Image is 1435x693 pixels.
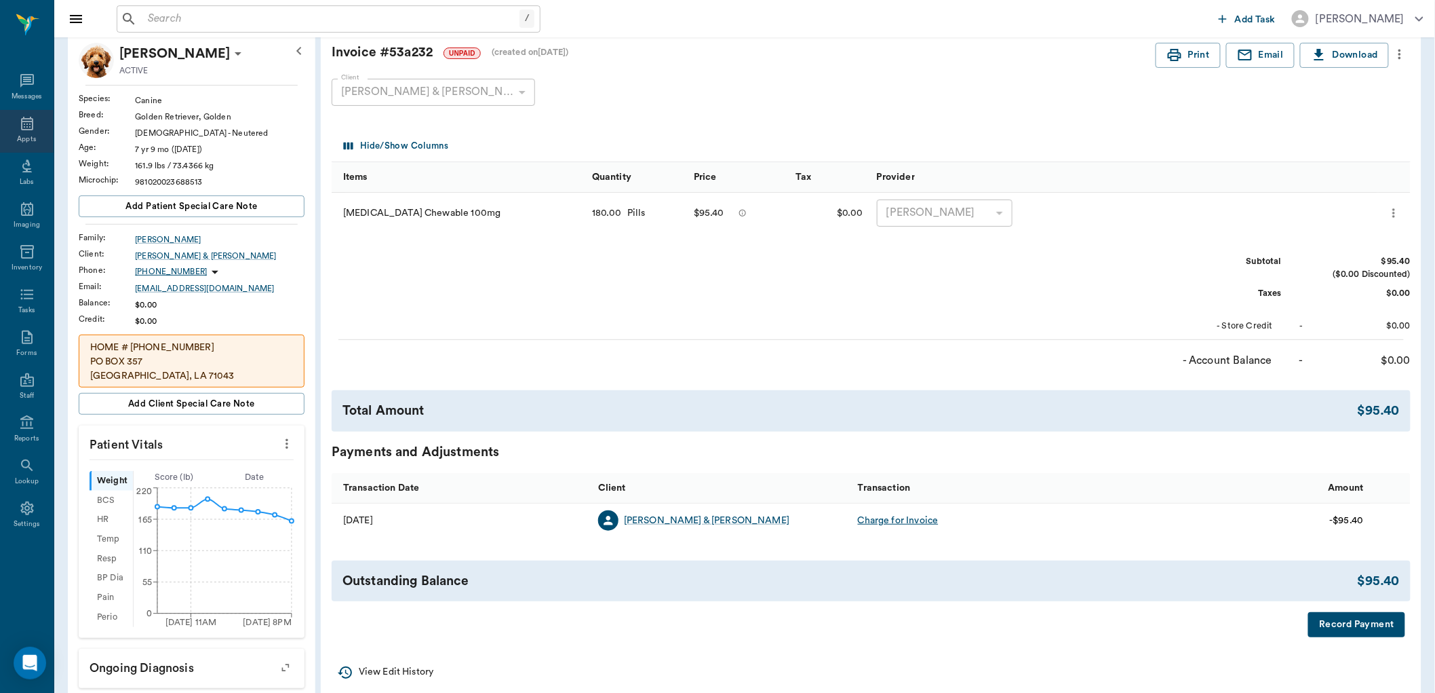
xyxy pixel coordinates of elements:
button: Print [1156,43,1221,68]
div: Transaction [858,469,911,507]
p: [PHONE_NUMBER] [135,266,207,278]
div: $95.40 [694,203,724,223]
div: Tax [789,162,870,193]
div: Quantity [592,158,631,196]
div: - [1300,320,1303,333]
div: Transaction [851,472,1111,503]
label: Client [341,73,359,82]
button: Add patient Special Care Note [79,195,304,217]
div: Open Intercom Messenger [14,647,46,679]
div: [EMAIL_ADDRESS][DOMAIN_NAME] [135,282,304,295]
div: $95.40 [1309,255,1411,268]
div: [MEDICAL_DATA] Chewable 100mg [332,193,585,233]
button: more [276,432,298,455]
div: $0.00 [1309,287,1411,300]
div: / [519,10,534,28]
img: Profile Image [79,43,114,78]
span: Add patient Special Care Note [125,199,257,214]
div: Temp [90,529,133,549]
tspan: 110 [139,547,151,555]
div: Outstanding Balance [342,572,1358,591]
div: HR [90,510,133,530]
div: Inventory [12,263,42,273]
div: Price [694,158,717,196]
div: Email : [79,280,135,293]
div: Age : [79,141,135,153]
div: Phone : [79,264,135,276]
span: Add client Special Care Note [128,396,255,411]
div: Balance : [79,297,135,309]
div: $0.00 [789,193,870,233]
div: Items [332,162,585,193]
div: 180.00 [592,206,622,220]
div: Weight [90,471,133,491]
div: Client [591,472,851,503]
a: [PERSON_NAME] [135,233,304,246]
div: $95.40 [1358,401,1400,421]
div: - Account Balance [1171,352,1272,369]
tspan: [DATE] 8PM [243,618,292,626]
button: Close drawer [62,5,90,33]
div: Payments and Adjustments [332,443,1411,462]
div: Messages [12,92,43,102]
div: 09/04/25 [343,514,373,527]
div: [PERSON_NAME] [877,200,1013,227]
div: Settings [14,519,41,529]
div: Perio [90,607,133,627]
button: message [735,203,750,223]
div: Invoice # 53a232 [332,43,1156,62]
div: Appts [17,134,36,145]
div: Pills [622,206,646,220]
div: [PERSON_NAME] [1316,11,1404,27]
div: Resp [90,549,133,569]
div: $0.00 [135,299,304,311]
tspan: 55 [142,578,152,586]
div: Items [343,158,368,196]
div: Microchip : [79,174,135,186]
div: $0.00 [135,315,304,327]
p: View Edit History [359,665,433,679]
div: Provider [870,162,1124,193]
div: - Store Credit [1171,320,1273,333]
div: [PERSON_NAME] & [PERSON_NAME] [624,514,789,527]
div: $0.00 [1309,352,1411,369]
div: [PERSON_NAME] & [PERSON_NAME] [332,79,535,106]
button: more [1383,202,1404,225]
div: Amount [1111,472,1371,503]
div: Canine [135,94,304,107]
div: BCS [90,491,133,510]
div: 161.9 lbs / 73.4366 kg [135,160,304,172]
button: Add client Special Care Note [79,393,304,415]
button: [PERSON_NAME] [1281,6,1434,31]
p: Ongoing diagnosis [79,649,304,683]
div: Breed : [79,109,135,121]
a: [PERSON_NAME] & [PERSON_NAME] [135,250,304,262]
div: Weight : [79,157,135,170]
div: Pain [90,588,133,607]
tspan: 165 [138,515,151,523]
div: Charge for Invoice [858,514,939,527]
div: Taxes [1180,287,1282,300]
div: (created on [DATE] ) [492,46,569,59]
button: more [1389,43,1411,66]
div: BP Dia [90,569,133,588]
div: 981020023688513 [135,176,304,188]
div: Species : [79,92,135,105]
div: Score ( lb ) [134,471,214,484]
div: Date [214,471,295,484]
div: Reports [14,434,39,444]
button: Select columns [340,136,452,157]
div: $0.00 [1309,320,1411,333]
div: Tax [795,158,811,196]
div: Tasks [18,305,35,316]
input: Search [142,10,519,29]
div: $95.40 [1358,572,1400,591]
div: Subtotal [1180,255,1282,268]
div: Transaction Date [332,472,591,503]
div: -$95.40 [1330,514,1364,527]
div: Labs [20,177,34,187]
div: Family : [79,231,135,244]
div: Client [598,469,626,507]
